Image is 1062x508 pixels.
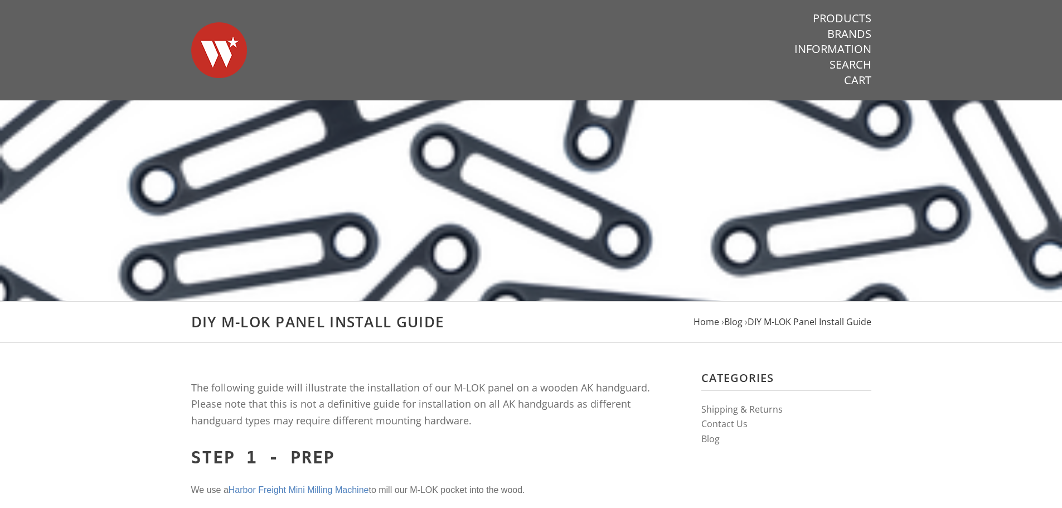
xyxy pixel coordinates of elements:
span: Step 1 - Prep [191,448,335,467]
img: Warsaw Wood Co. [191,11,247,89]
a: Harbor Freight Mini Milling Machine [229,485,369,495]
span: The following guide will illustrate the installation of our M-LOK panel on a wooden AK handguard.... [191,381,650,428]
a: Cart [844,73,871,88]
a: Information [794,42,871,56]
a: Home [694,316,719,328]
a: DIY M-LOK Panel Install Guide [748,316,871,328]
a: Contact Us [701,418,748,430]
li: › [745,315,871,330]
h3: Categories [701,371,871,391]
a: Blog [701,433,720,445]
a: Search [830,57,871,72]
span: We use a to mill our M-LOK pocket into the wood. [191,485,525,495]
a: Shipping & Returns [701,403,783,415]
h1: DIY M-LOK Panel Install Guide [191,313,871,331]
a: Products [813,11,871,26]
a: Brands [827,27,871,41]
a: Blog [724,316,743,328]
li: › [721,315,743,330]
